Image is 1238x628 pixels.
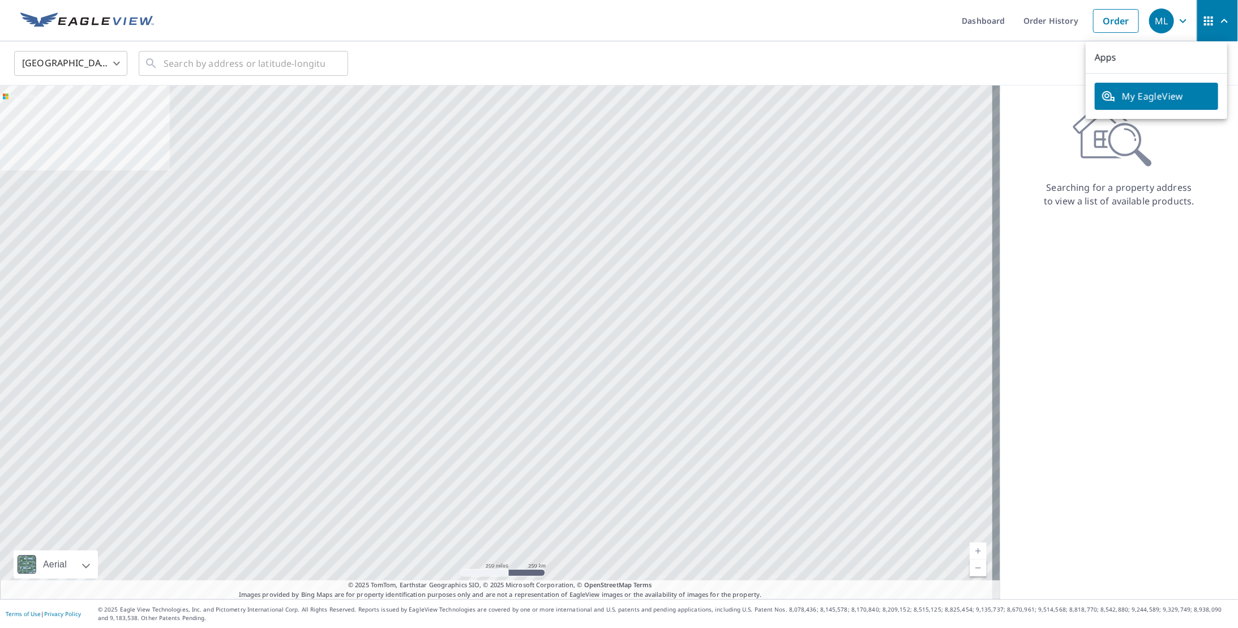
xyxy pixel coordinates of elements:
[98,605,1232,622] p: © 2025 Eagle View Technologies, Inc. and Pictometry International Corp. All Rights Reserved. Repo...
[1093,9,1139,33] a: Order
[44,610,81,618] a: Privacy Policy
[164,48,325,79] input: Search by address or latitude-longitude
[1043,181,1195,208] p: Searching for a property address to view a list of available products.
[14,550,98,579] div: Aerial
[1086,41,1227,74] p: Apps
[1102,89,1211,103] span: My EagleView
[40,550,70,579] div: Aerial
[633,580,652,589] a: Terms
[584,580,632,589] a: OpenStreetMap
[6,610,81,617] p: |
[348,580,652,590] span: © 2025 TomTom, Earthstar Geographics SIO, © 2025 Microsoft Corporation, ©
[20,12,154,29] img: EV Logo
[970,559,987,576] a: Current Level 5, Zoom Out
[1149,8,1174,33] div: ML
[14,48,127,79] div: [GEOGRAPHIC_DATA]
[1095,83,1218,110] a: My EagleView
[6,610,41,618] a: Terms of Use
[970,542,987,559] a: Current Level 5, Zoom In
